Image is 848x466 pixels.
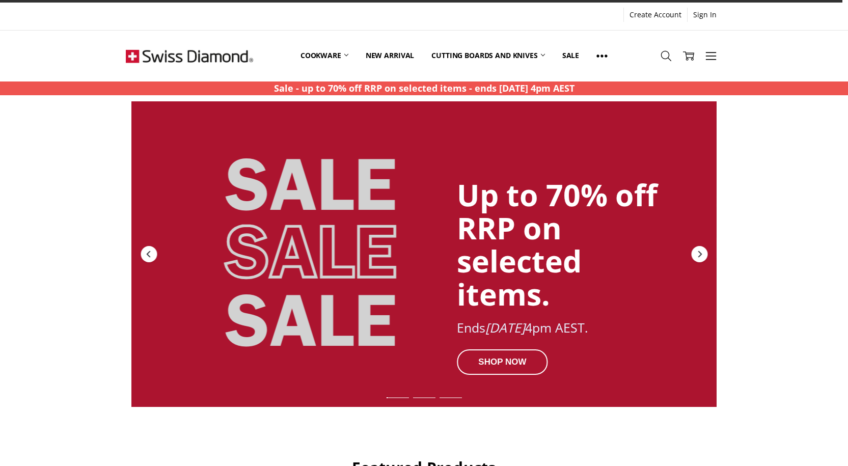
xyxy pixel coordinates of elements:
div: Up to 70% off RRP on selected items. [457,178,663,311]
a: Cutting boards and knives [423,33,554,78]
a: Redirect to https://swissdiamond.com.au/cookware/shop-by-collection/premium-steel-dlx/ [131,101,717,407]
div: SHOP NOW [457,349,548,374]
a: Create Account [624,8,687,22]
strong: Sale - up to 70% off RRP on selected items - ends [DATE] 4pm AEST [274,82,575,94]
div: Slide 1 of 7 [384,391,411,404]
img: Free Shipping On Every Order [126,31,253,81]
a: Show All [588,33,616,79]
div: Slide 2 of 7 [411,391,437,404]
em: [DATE] [485,319,525,336]
div: Next [690,245,708,263]
a: New arrival [357,33,423,78]
a: Cookware [292,33,357,78]
div: Ends 4pm AEST. [457,321,663,335]
div: Slide 3 of 7 [437,391,463,404]
a: Sign In [688,8,722,22]
a: Sale [554,33,588,78]
div: Previous [140,245,158,263]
